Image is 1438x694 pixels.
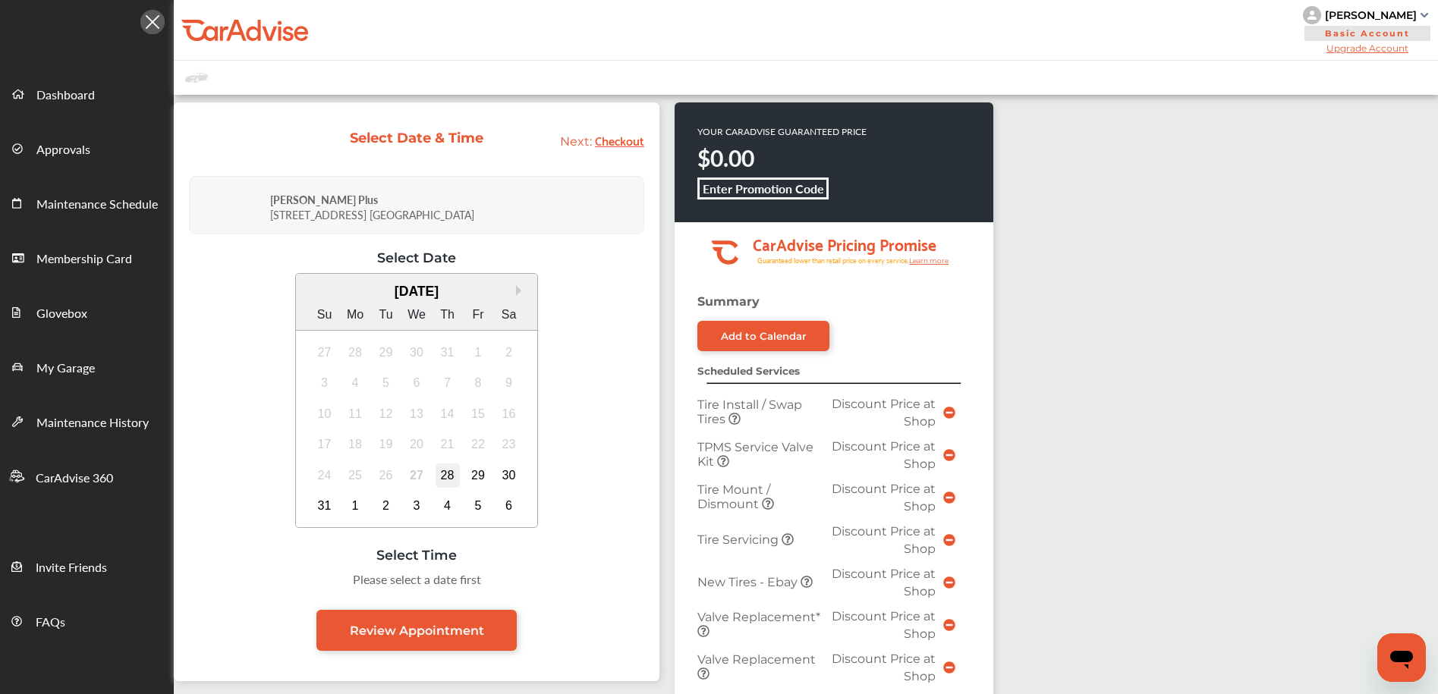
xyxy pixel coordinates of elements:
div: Not available Wednesday, August 27th, 2025 [404,463,429,488]
span: Tire Servicing [697,532,782,547]
div: Not available Wednesday, July 30th, 2025 [404,341,429,365]
span: Maintenance Schedule [36,195,158,215]
div: Not available Monday, August 11th, 2025 [343,402,367,426]
span: FAQs [36,613,65,633]
div: Not available Saturday, August 16th, 2025 [497,402,521,426]
strong: [PERSON_NAME] Plus [270,192,378,207]
div: Choose Monday, September 1st, 2025 [343,494,367,518]
span: Discount Price at Shop [832,524,936,556]
tspan: Guaranteed lower than retail price on every service. [757,256,909,265]
div: Choose Friday, August 29th, 2025 [466,463,490,488]
div: Choose Thursday, September 4th, 2025 [436,494,460,518]
div: Not available Tuesday, August 12th, 2025 [374,402,398,426]
div: Choose Saturday, September 6th, 2025 [497,494,521,518]
div: Not available Friday, August 15th, 2025 [466,402,490,426]
strong: $0.00 [697,142,754,174]
span: Maintenance History [36,413,149,433]
div: Not available Monday, August 4th, 2025 [343,371,367,395]
span: Discount Price at Shop [832,397,936,429]
div: Not available Monday, July 28th, 2025 [343,341,367,365]
div: Not available Saturday, August 9th, 2025 [497,371,521,395]
div: Choose Tuesday, September 2nd, 2025 [374,494,398,518]
span: Tire Mount / Dismount [697,482,770,511]
div: Th [436,303,460,327]
span: Discount Price at Shop [832,652,936,683]
div: Not available Saturday, August 2nd, 2025 [497,341,521,365]
span: Discount Price at Shop [832,482,936,513]
div: Tu [374,303,398,327]
iframe: Button to launch messaging window [1377,633,1426,682]
div: [STREET_ADDRESS] [GEOGRAPHIC_DATA] [270,181,640,230]
div: Fr [466,303,490,327]
div: Not available Tuesday, August 26th, 2025 [374,463,398,488]
div: Not available Sunday, August 24th, 2025 [313,463,337,488]
div: Not available Sunday, August 10th, 2025 [313,402,337,426]
span: Checkout [595,130,644,150]
div: Not available Thursday, August 14th, 2025 [436,402,460,426]
div: Not available Wednesday, August 13th, 2025 [404,402,429,426]
span: Membership Card [36,250,132,269]
div: Not available Tuesday, August 19th, 2025 [374,432,398,457]
div: Please select a date first [189,570,644,588]
div: We [404,303,429,327]
div: Mo [343,303,367,327]
span: Approvals [36,140,90,160]
span: Tire Install / Swap Tires [697,397,802,426]
a: Next: Checkout [560,134,644,149]
span: Dashboard [36,86,95,105]
span: Glovebox [36,304,87,324]
div: Choose Sunday, August 31st, 2025 [313,494,337,518]
div: Not available Monday, August 18th, 2025 [343,432,367,457]
a: Membership Card [1,230,173,284]
a: Maintenance History [1,394,173,448]
div: Not available Monday, August 25th, 2025 [343,463,367,488]
span: Invite Friends [36,558,107,578]
span: Basic Account [1304,26,1430,41]
button: Next Month [516,285,527,296]
div: Not available Thursday, August 21st, 2025 [436,432,460,457]
span: TPMS Service Valve Kit [697,440,813,469]
div: Not available Sunday, August 3rd, 2025 [313,371,337,395]
div: Not available Friday, August 1st, 2025 [466,341,490,365]
img: Icon.5fd9dcc7.svg [140,10,165,34]
div: Choose Friday, September 5th, 2025 [466,494,490,518]
span: Valve Replacement* [697,610,820,624]
a: Dashboard [1,66,173,121]
strong: Summary [697,294,760,309]
div: Choose Wednesday, September 3rd, 2025 [404,494,429,518]
div: Not available Tuesday, August 5th, 2025 [374,371,398,395]
div: month 2025-08 [309,337,524,521]
span: Discount Price at Shop [832,609,936,641]
div: Not available Thursday, August 7th, 2025 [436,371,460,395]
span: Upgrade Account [1303,42,1432,54]
a: Review Appointment [316,610,517,651]
div: Not available Sunday, July 27th, 2025 [313,341,337,365]
div: Select Date [189,250,644,265]
a: Add to Calendar [697,321,829,351]
a: Approvals [1,121,173,175]
div: [DATE] [296,284,538,300]
b: Enter Promotion Code [703,180,824,197]
p: YOUR CARADVISE GUARANTEED PRICE [697,125,867,138]
img: placeholder_car.fcab19be.svg [185,68,208,87]
span: CarAdvise 360 [36,469,113,488]
div: Not available Thursday, July 31st, 2025 [436,341,460,365]
span: Valve Replacement [697,652,816,667]
div: Not available Sunday, August 17th, 2025 [313,432,337,457]
span: Discount Price at Shop [832,567,936,598]
img: knH8PDtVvWoAbQRylUukY18CTiRevjo20fAtgn5MLBQj4uumYvk2MzTtcAIzfGAtb1XOLVMAvhLuqoNAbL4reqehy0jehNKdM... [1303,6,1321,24]
div: Choose Saturday, August 30th, 2025 [497,463,521,488]
tspan: Learn more [909,256,949,265]
div: Not available Wednesday, August 20th, 2025 [404,432,429,457]
div: Sa [497,303,521,327]
div: Not available Wednesday, August 6th, 2025 [404,371,429,395]
div: Not available Saturday, August 23rd, 2025 [497,432,521,457]
strong: Scheduled Services [697,365,800,377]
img: sCxJUJ+qAmfqhQGDUl18vwLg4ZYJ6CxN7XmbOMBAAAAAElFTkSuQmCC [1421,13,1428,17]
span: Discount Price at Shop [832,439,936,471]
div: Not available Friday, August 8th, 2025 [466,371,490,395]
a: Glovebox [1,284,173,339]
span: My Garage [36,359,95,378]
div: Su [313,303,337,327]
div: Select Time [189,547,644,563]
